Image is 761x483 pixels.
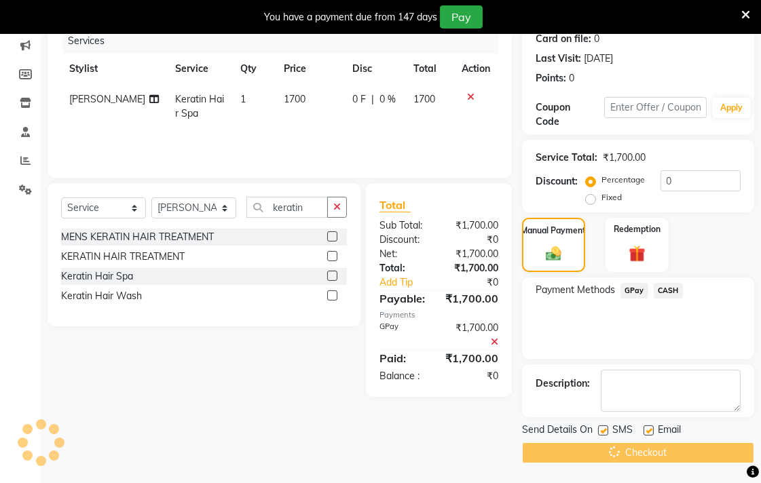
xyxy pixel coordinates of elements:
th: Total [405,54,453,84]
th: Disc [344,54,405,84]
div: Paid: [369,350,435,366]
div: ₹0 [451,275,508,290]
div: ₹0 [439,369,509,383]
div: Last Visit: [536,52,581,66]
div: Discount: [369,233,439,247]
div: ₹1,700.00 [439,218,509,233]
div: Balance : [369,369,439,383]
div: MENS KERATIN HAIR TREATMENT [61,230,214,244]
div: Description: [536,376,590,391]
img: _gift.svg [624,244,651,264]
div: ₹1,700.00 [439,321,509,349]
button: Pay [440,5,483,28]
span: Payment Methods [536,283,615,297]
div: Payable: [369,290,435,307]
span: 1700 [413,93,435,105]
th: Qty [232,54,276,84]
div: Card on file: [536,32,591,46]
div: Coupon Code [536,100,604,129]
th: Stylist [61,54,167,84]
span: Email [658,423,681,440]
span: CASH [654,283,683,298]
div: ₹1,700.00 [439,247,509,261]
div: KERATIN HAIR TREATMENT [61,250,185,264]
span: Send Details On [522,423,593,440]
div: ₹1,700.00 [439,261,509,275]
div: ₹0 [439,233,509,247]
span: SMS [612,423,633,440]
div: Points: [536,71,566,85]
div: Net: [369,247,439,261]
div: GPay [369,321,439,349]
div: Service Total: [536,151,597,165]
div: ₹1,700.00 [435,290,508,307]
label: Redemption [614,223,661,235]
span: | [371,92,374,107]
img: _cash.svg [541,245,566,263]
input: Enter Offer / Coupon Code [604,97,707,118]
label: Manual Payment [521,225,587,237]
span: 1 [240,93,246,105]
th: Service [167,54,233,84]
span: [PERSON_NAME] [69,93,145,105]
div: ₹1,700.00 [603,151,646,165]
span: 0 F [352,92,366,107]
span: GPay [620,283,648,298]
th: Action [453,54,498,84]
span: 0 % [379,92,396,107]
span: Keratin Hair Spa [175,93,224,119]
div: Keratin Hair Wash [61,289,142,303]
label: Fixed [601,191,622,204]
div: 0 [569,71,574,85]
span: Total [379,198,411,212]
a: Add Tip [369,275,451,290]
div: Discount: [536,174,578,189]
div: Sub Total: [369,218,439,233]
div: [DATE] [584,52,613,66]
span: 1700 [284,93,305,105]
div: 0 [594,32,599,46]
div: You have a payment due from 147 days [264,10,437,24]
button: Apply [712,98,751,118]
th: Price [276,54,344,84]
input: Search or Scan [246,197,328,218]
div: Payments [379,309,498,321]
div: Keratin Hair Spa [61,269,133,284]
div: Total: [369,261,439,275]
label: Percentage [601,174,645,186]
div: Services [62,28,508,54]
div: ₹1,700.00 [435,350,508,366]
